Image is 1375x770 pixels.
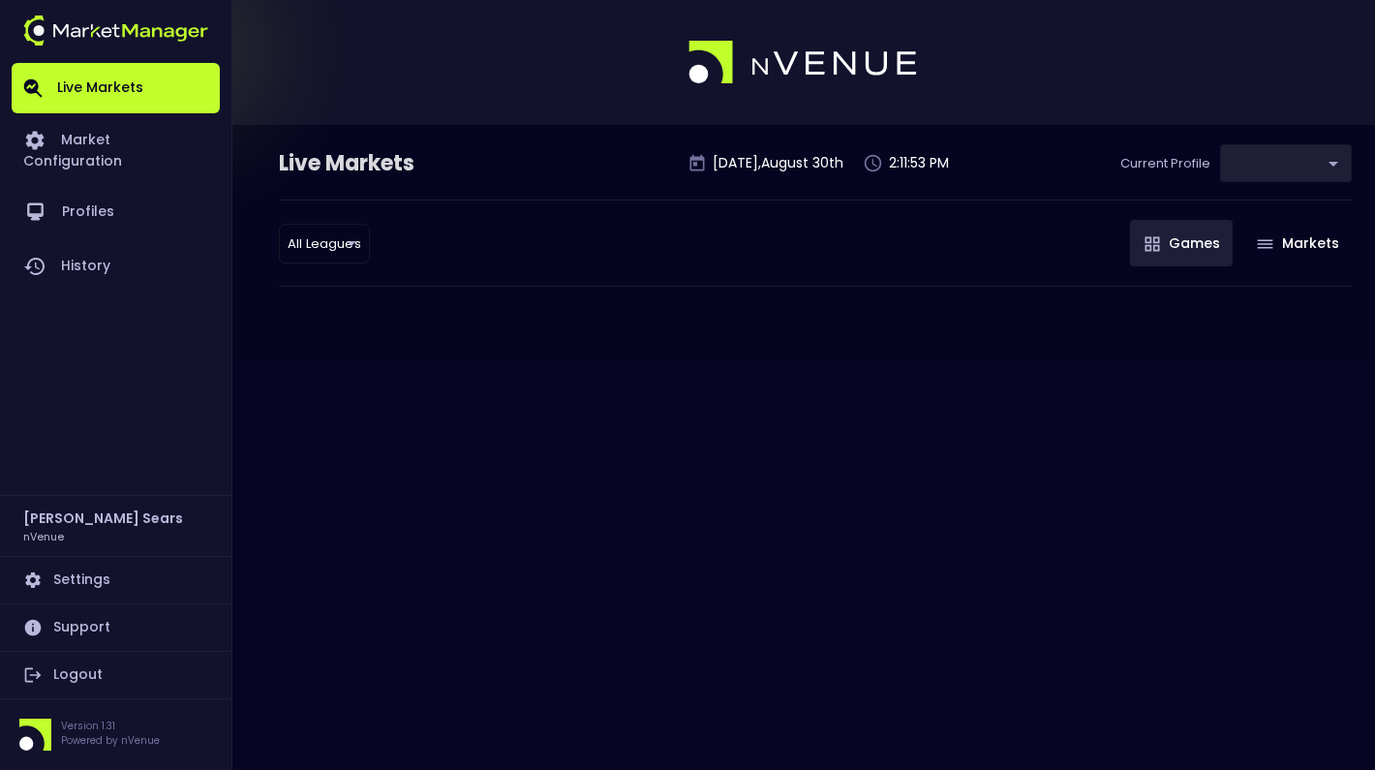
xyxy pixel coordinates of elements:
[1257,239,1273,249] img: gameIcon
[713,153,843,173] p: [DATE] , August 30 th
[12,113,220,185] a: Market Configuration
[12,239,220,293] a: History
[12,185,220,239] a: Profiles
[12,652,220,698] a: Logout
[23,529,64,543] h3: nVenue
[12,63,220,113] a: Live Markets
[12,604,220,651] a: Support
[23,15,208,46] img: logo
[1220,144,1352,182] div: ​
[1145,236,1160,252] img: gameIcon
[23,508,183,529] h2: [PERSON_NAME] Sears
[1242,220,1352,266] button: Markets
[61,719,160,733] p: Version 1.31
[1130,220,1233,266] button: Games
[12,719,220,751] div: Version 1.31Powered by nVenue
[1120,154,1210,173] p: Current Profile
[688,41,919,85] img: logo
[279,148,515,179] div: Live Markets
[279,224,370,263] div: ​
[889,153,949,173] p: 2:11:53 PM
[61,733,160,748] p: Powered by nVenue
[12,557,220,603] a: Settings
